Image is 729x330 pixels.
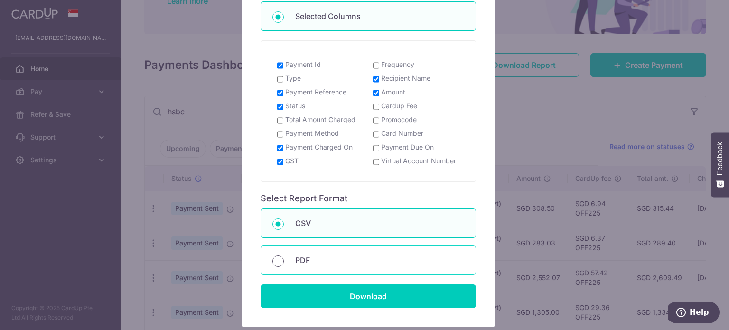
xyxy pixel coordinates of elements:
label: Virtual Account Number [381,156,456,166]
input: Download [261,284,476,308]
button: Feedback - Show survey [711,132,729,197]
label: Total Amount Charged [285,115,355,124]
label: Amount [381,87,405,97]
p: PDF [295,255,464,266]
iframe: Opens a widget where you can find more information [668,302,720,325]
label: Payment Method [285,129,339,138]
label: Cardup Fee [381,101,417,111]
label: Type [285,74,301,83]
label: Frequency [381,60,414,69]
p: CSV [295,217,464,229]
label: Payment Id [285,60,321,69]
h6: Select Report Format [261,193,476,204]
label: Payment Charged On [285,142,353,152]
label: Payment Due On [381,142,434,152]
label: Recipient Name [381,74,430,83]
label: Payment Reference [285,87,346,97]
span: Feedback [716,142,724,175]
label: Status [285,101,305,111]
p: Selected Columns [295,10,464,22]
label: Promocode [381,115,417,124]
label: GST [285,156,299,166]
label: Card Number [381,129,423,138]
